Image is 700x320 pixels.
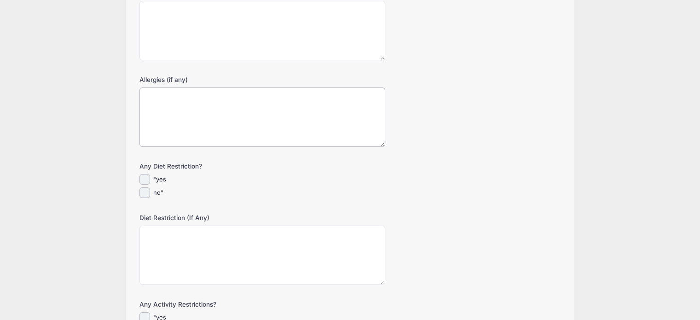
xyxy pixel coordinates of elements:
[153,188,163,198] label: no"
[139,162,280,171] label: Any Diet Restriction?
[139,300,280,309] label: Any Activity Restrictions?
[139,213,280,222] label: Diet Restriction (If Any)
[153,175,166,184] label: "yes
[139,75,280,84] label: Allergies (if any)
